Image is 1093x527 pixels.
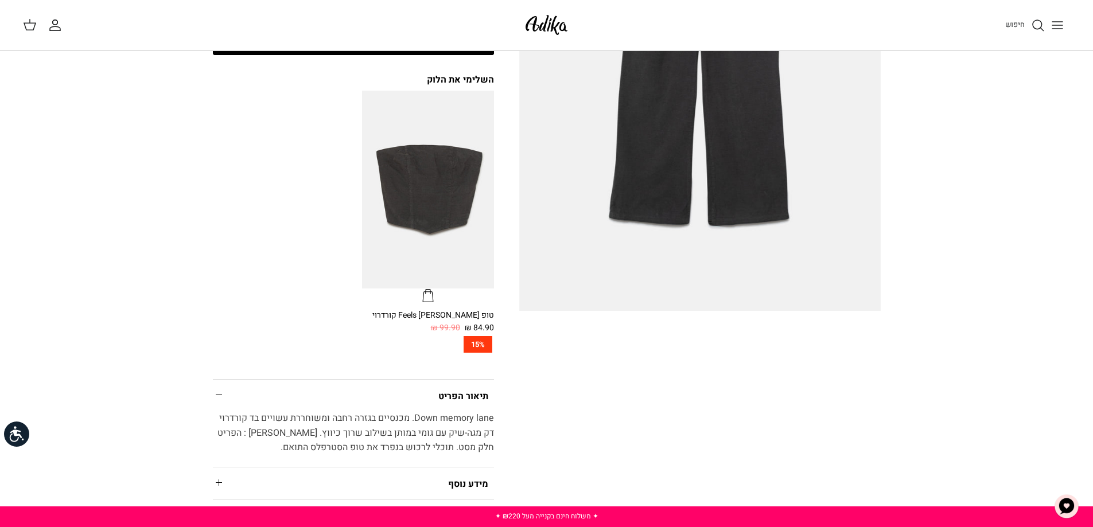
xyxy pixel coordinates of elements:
span: חיפוש [1005,19,1025,30]
summary: מידע נוסף [213,467,494,499]
span: 84.90 ₪ [465,322,494,334]
a: 15% [362,336,494,353]
a: ✦ משלוח חינם בקנייה מעל ₪220 ✦ [495,511,598,521]
button: Toggle menu [1045,13,1070,38]
span: 99.90 ₪ [431,322,460,334]
a: חיפוש [1005,18,1045,32]
span: 15% [464,336,492,353]
summary: תיאור הפריט [213,380,494,411]
div: טופ [PERSON_NAME] Feels קורדרוי [362,309,494,322]
a: החשבון שלי [48,18,67,32]
img: Adika IL [522,11,571,38]
div: Down memory lane. מכנסיים בגזרה רחבה ומשוחררת עשויים בד קורדרוי דק מגה-שיק עם גומי במותן בשילוב ש... [213,411,494,467]
a: טופ [PERSON_NAME] Feels קורדרוי 84.90 ₪ 99.90 ₪ [362,309,494,335]
div: השלימי את הלוק [213,73,494,86]
button: צ'אט [1049,489,1084,524]
a: טופ סטרפלס Nostalgic Feels קורדרוי [362,91,494,303]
